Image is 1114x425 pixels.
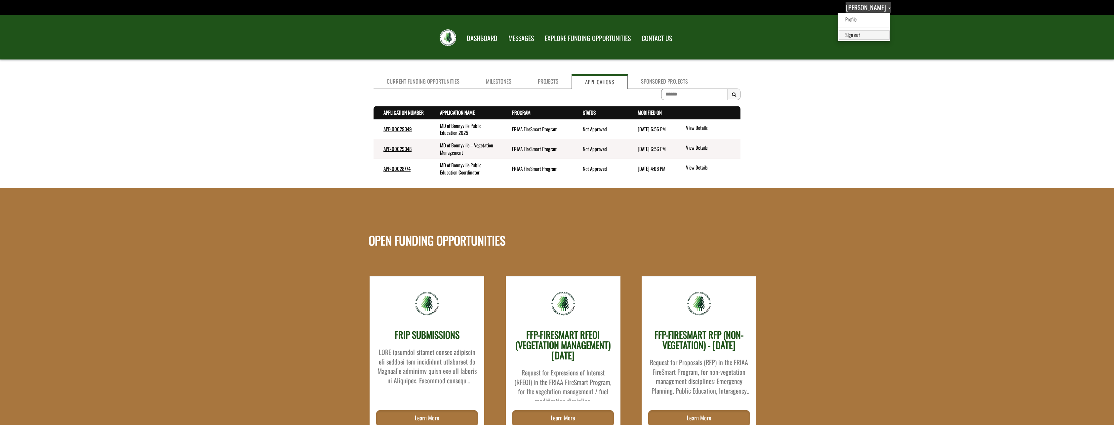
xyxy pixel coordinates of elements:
a: EXPLORE FUNDING OPPORTUNITIES [540,30,636,47]
a: Application Name [440,109,475,116]
a: Sponsored Projects [628,74,701,89]
td: Not Approved [573,159,628,178]
img: FRIAA Submissions Portal [440,29,456,46]
img: friaa-logo.png [551,291,576,316]
td: FRIAA FireSmart Program [502,139,573,159]
th: Actions [675,106,740,119]
a: Current Funding Opportunities [374,74,473,89]
td: 4/10/2025 6:56 PM [628,119,675,139]
h3: FFP-FIRESMART RFP (NON-VEGETATION) - [DATE] [649,330,749,350]
td: APP-00028774 [374,159,430,178]
a: Projects [525,74,572,89]
td: action menu [675,119,740,139]
a: View details [686,124,738,132]
a: Milestones [473,74,525,89]
td: Not Approved [573,119,628,139]
a: Status [583,109,596,116]
a: Program [512,109,531,116]
a: Profile [839,15,890,24]
a: DASHBOARD [462,30,502,47]
a: Kayleigh Marshall [846,2,891,13]
td: MD of Bonnyville – Vegetation Management [430,139,502,159]
td: Not Approved [573,139,628,159]
a: Application Number [383,109,424,116]
h3: FFP-FIRESMART RFEOI (VEGETATION MANAGEMENT) [DATE] [513,330,614,360]
td: MD of Bonnyville Public Education Coordinator [430,159,502,178]
time: [DATE] 6:56 PM [638,145,666,152]
input: To search on partial text, use the asterisk (*) wildcard character. [661,89,728,100]
time: [DATE] 6:56 PM [638,125,666,133]
td: action menu [675,159,740,178]
div: Request for Expressions of Interest (RFEOI) in the FRIAA FireSmart Program, for the vegetation ma... [513,364,614,401]
a: APP-00029348 [383,145,412,152]
a: Sign out [839,30,890,39]
a: MESSAGES [503,30,539,47]
time: [DATE] 4:08 PM [638,165,665,172]
a: Modified On [638,109,662,116]
a: View details [686,144,738,152]
a: APP-00028774 [383,165,411,172]
div: LORE ipsumdol sitamet consec adipiscin eli seddoei tem incididunt utlaboreet do Magnaal’e adminim... [377,343,477,385]
img: friaa-logo.png [687,291,711,316]
button: Search Results [728,89,740,100]
a: View details [686,164,738,172]
span: [PERSON_NAME] [846,2,886,12]
td: FRIAA FireSmart Program [502,119,573,139]
td: FRIAA FireSmart Program [502,159,573,178]
td: action menu [675,139,740,159]
h1: OPEN FUNDING OPPORTUNITIES [369,195,505,247]
a: CONTACT US [637,30,677,47]
a: Applications [572,74,628,89]
td: APP-00029349 [374,119,430,139]
a: APP-00029349 [383,125,412,133]
td: 4/10/2025 6:56 PM [628,139,675,159]
nav: Main Navigation [461,28,677,47]
div: Request for Proposals (RFP) in the FRIAA FireSmart Program, for non-vegetation management discipl... [649,354,749,395]
td: MD of Bonnyville Public Education 2025 [430,119,502,139]
td: 3/22/2024 4:08 PM [628,159,675,178]
h3: FRIP SUBMISSIONS [395,330,459,340]
td: APP-00029348 [374,139,430,159]
img: friaa-logo.png [415,291,439,316]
